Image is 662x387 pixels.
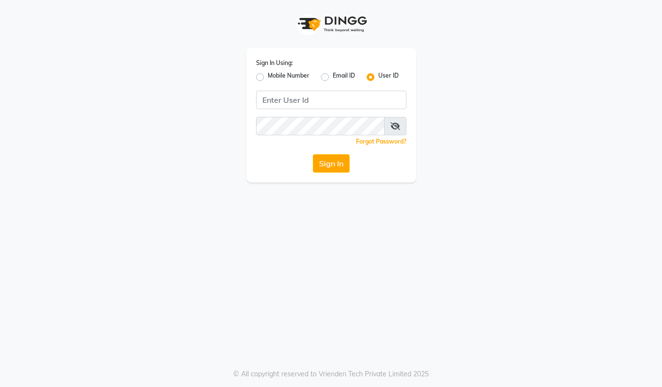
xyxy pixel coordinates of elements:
input: Username [256,91,406,109]
label: Sign In Using: [256,59,293,67]
label: Email ID [333,71,355,83]
input: Username [256,117,385,135]
a: Forgot Password? [356,138,406,145]
label: Mobile Number [268,71,309,83]
button: Sign In [313,154,350,173]
img: logo1.svg [292,10,370,38]
label: User ID [378,71,399,83]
